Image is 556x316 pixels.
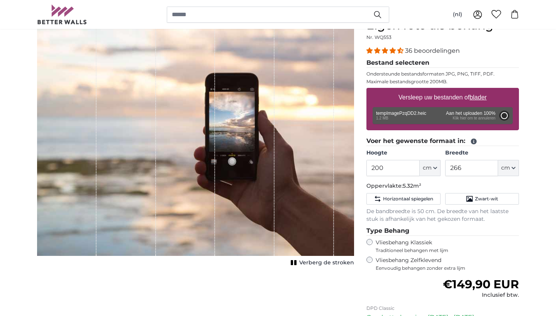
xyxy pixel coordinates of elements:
label: Hoogte [366,149,440,157]
button: (nl) [447,8,468,22]
span: €149,90 EUR [443,277,519,291]
label: Vliesbehang Klassiek [376,239,505,254]
p: Oppervlakte: [366,182,519,190]
span: 5.32m² [403,182,421,189]
label: Breedte [445,149,519,157]
button: Zwart-wit [445,193,519,205]
u: blader [470,94,486,101]
span: 4.31 stars [366,47,405,54]
label: Vliesbehang Zelfklevend [376,257,519,271]
span: Traditioneel behangen met lijm [376,247,505,254]
legend: Voer het gewenste formaat in: [366,136,519,146]
button: Verberg de stroken [288,257,354,268]
span: cm [423,164,432,172]
span: 36 beoordelingen [405,47,460,54]
p: Ondersteunde bestandsformaten JPG, PNG, TIFF, PDF. [366,71,519,77]
span: Eenvoudig behangen zonder extra lijm [376,265,519,271]
p: Maximale bestandsgrootte 200MB. [366,79,519,85]
div: Inclusief btw. [443,291,519,299]
button: cm [498,160,519,176]
span: Zwart-wit [475,196,498,202]
img: Betterwalls [37,5,87,24]
legend: Type Behang [366,226,519,236]
span: Verberg de stroken [299,259,354,267]
span: cm [501,164,510,172]
button: cm [420,160,441,176]
label: Versleep uw bestanden of [395,90,490,105]
span: Nr. WQ553 [366,34,392,40]
button: Horizontaal spiegelen [366,193,440,205]
p: De bandbreedte is 50 cm. De breedte van het laatste stuk is afhankelijk van het gekozen formaat. [366,208,519,223]
legend: Bestand selecteren [366,58,519,68]
span: Horizontaal spiegelen [383,196,433,202]
p: DPD Classic [366,305,519,311]
div: 1 of 1 [37,18,354,268]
